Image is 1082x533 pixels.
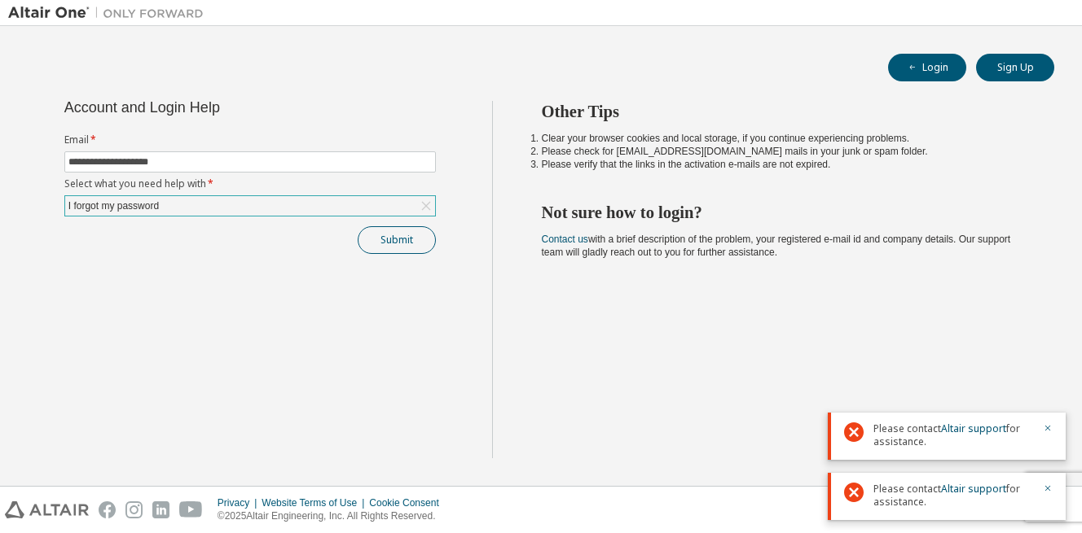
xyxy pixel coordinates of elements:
[542,234,588,245] a: Contact us
[542,145,1026,158] li: Please check for [EMAIL_ADDRESS][DOMAIN_NAME] mails in your junk or spam folder.
[64,177,436,190] label: Select what you need help with
[218,496,262,509] div: Privacy
[152,501,169,518] img: linkedin.svg
[262,496,369,509] div: Website Terms of Use
[358,226,436,254] button: Submit
[873,422,1033,448] span: Please contact for assistance.
[66,197,161,215] div: I forgot my password
[218,509,449,523] p: © 2025 Altair Engineering, Inc. All Rights Reserved.
[873,483,1033,509] span: Please contact for assistance.
[542,234,1011,258] span: with a brief description of the problem, your registered e-mail id and company details. Our suppo...
[888,54,966,81] button: Login
[125,501,143,518] img: instagram.svg
[976,54,1054,81] button: Sign Up
[542,158,1026,171] li: Please verify that the links in the activation e-mails are not expired.
[99,501,116,518] img: facebook.svg
[179,501,203,518] img: youtube.svg
[542,101,1026,122] h2: Other Tips
[5,501,89,518] img: altair_logo.svg
[369,496,448,509] div: Cookie Consent
[941,482,1006,496] a: Altair support
[542,132,1026,145] li: Clear your browser cookies and local storage, if you continue experiencing problems.
[941,422,1006,435] a: Altair support
[64,101,362,114] div: Account and Login Help
[64,133,436,146] label: Email
[65,196,435,216] div: I forgot my password
[8,5,212,21] img: Altair One
[542,202,1026,223] h2: Not sure how to login?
